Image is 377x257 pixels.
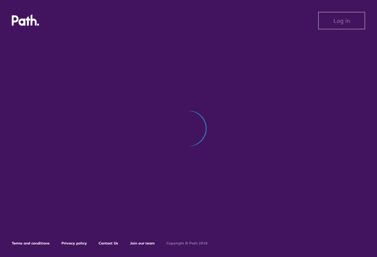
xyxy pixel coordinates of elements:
a: Privacy policy [61,241,87,246]
span: Log in [334,17,350,24]
button: Log in [318,12,365,29]
h6: Copyright © Path 2018 [166,241,208,246]
a: Join our team [130,241,155,246]
a: Terms and conditions [12,241,50,246]
a: Contact Us [99,241,118,246]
